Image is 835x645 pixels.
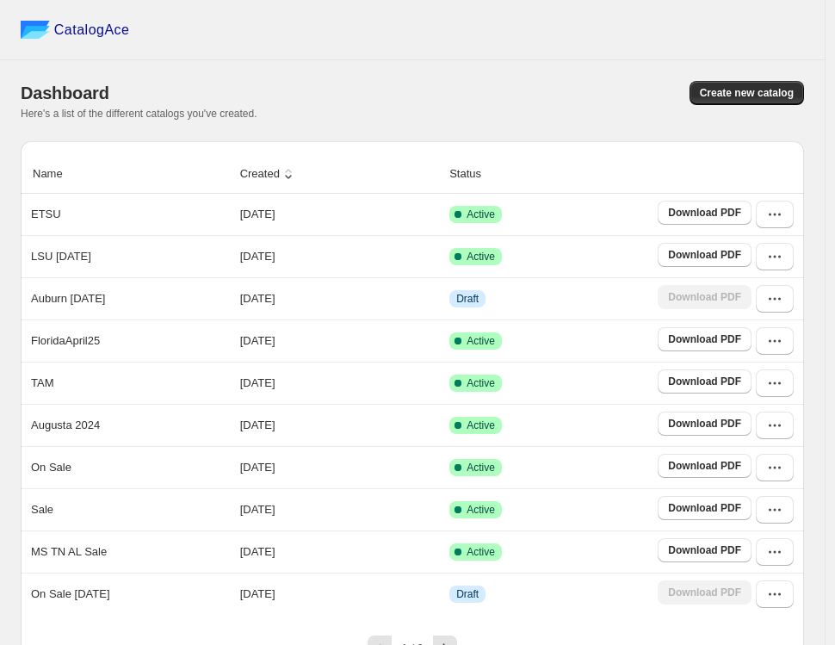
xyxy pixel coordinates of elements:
[467,208,495,221] span: Active
[658,243,751,267] a: Download PDF
[235,194,445,235] td: [DATE]
[54,22,130,39] span: CatalogAce
[30,158,83,190] button: Name
[668,459,741,473] span: Download PDF
[658,369,751,394] a: Download PDF
[21,84,109,102] span: Dashboard
[31,586,110,603] p: On Sale [DATE]
[467,419,495,432] span: Active
[31,248,91,265] p: LSU [DATE]
[658,327,751,351] a: Download PDF
[21,108,257,120] span: Here's a list of the different catalogs you've created.
[31,543,107,561] p: MS TN AL Sale
[668,248,741,262] span: Download PDF
[668,206,741,220] span: Download PDF
[467,334,495,348] span: Active
[31,375,53,392] p: TAM
[235,488,445,530] td: [DATE]
[235,404,445,446] td: [DATE]
[31,290,105,307] p: Auburn [DATE]
[238,158,300,190] button: Created
[447,158,501,190] button: Status
[668,417,741,431] span: Download PDF
[235,573,445,615] td: [DATE]
[21,21,50,39] img: catalog ace
[700,86,794,100] span: Create new catalog
[235,235,445,277] td: [DATE]
[456,292,479,306] span: Draft
[668,501,741,515] span: Download PDF
[658,496,751,520] a: Download PDF
[467,250,495,264] span: Active
[31,332,100,350] p: FloridaApril25
[668,332,741,346] span: Download PDF
[668,543,741,557] span: Download PDF
[467,545,495,559] span: Active
[658,538,751,562] a: Download PDF
[235,319,445,362] td: [DATE]
[467,461,495,474] span: Active
[658,201,751,225] a: Download PDF
[235,277,445,319] td: [DATE]
[31,417,100,434] p: Augusta 2024
[235,446,445,488] td: [DATE]
[658,454,751,478] a: Download PDF
[467,376,495,390] span: Active
[31,501,53,518] p: Sale
[467,503,495,517] span: Active
[31,206,61,223] p: ETSU
[235,530,445,573] td: [DATE]
[668,375,741,388] span: Download PDF
[658,412,751,436] a: Download PDF
[31,459,71,476] p: On Sale
[690,81,804,105] button: Create new catalog
[456,587,479,601] span: Draft
[235,362,445,404] td: [DATE]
